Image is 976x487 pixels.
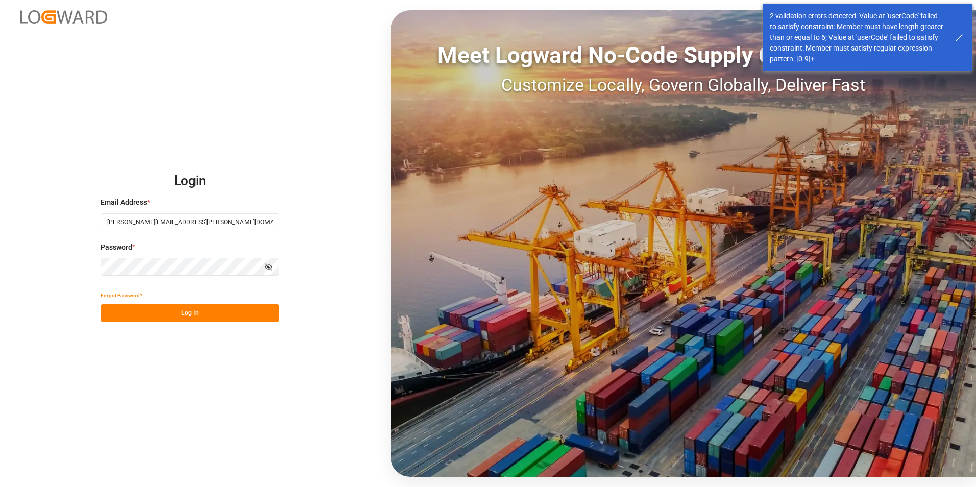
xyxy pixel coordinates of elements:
div: Customize Locally, Govern Globally, Deliver Fast [391,72,976,98]
button: Forgot Password? [101,286,142,304]
div: Meet Logward No-Code Supply Chain Execution: [391,38,976,72]
span: Password [101,242,132,253]
button: Log In [101,304,279,322]
img: Logward_new_orange.png [20,10,107,24]
div: 2 validation errors detected: Value at 'userCode' failed to satisfy constraint: Member must have ... [770,11,945,64]
h2: Login [101,165,279,198]
input: Enter your email [101,213,279,231]
span: Email Address [101,197,147,208]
